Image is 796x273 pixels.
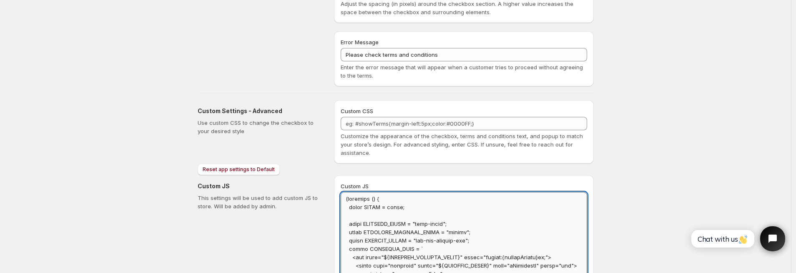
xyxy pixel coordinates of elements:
span: Error Message [341,39,379,45]
span: Enter the error message that will appear when a customer tries to proceed without agreeing to the... [341,64,583,79]
h2: Custom Settings - Advanced [198,107,321,115]
span: Customize the appearance of the checkbox, terms and conditions text, and popup to match your stor... [341,133,583,156]
span: Adjust the spacing (in pixels) around the checkbox section. A higher value increases the space be... [341,0,573,15]
button: Reset app settings to Default [198,164,280,175]
span: Custom JS [341,183,369,190]
span: Reset app settings to Default [203,166,275,173]
p: This settings will be used to add custom JS to store. Will be added by admin. [198,194,321,210]
span: Custom CSS [341,108,373,114]
p: Use custom CSS to change the checkbox to your desired style [198,119,321,135]
iframe: Tidio Chat [682,219,792,258]
h2: Custom JS [198,182,321,190]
